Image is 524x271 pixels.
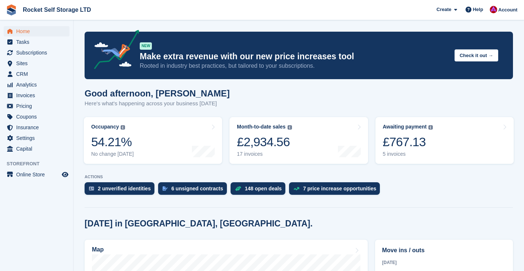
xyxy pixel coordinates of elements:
[303,186,376,191] div: 7 price increase opportunities
[92,246,104,253] h2: Map
[229,117,368,164] a: Month-to-date sales £2,934.56 17 invoices
[158,182,231,198] a: 6 unsigned contracts
[85,99,230,108] p: Here's what's happening across your business [DATE]
[383,151,433,157] div: 5 invoices
[91,124,119,130] div: Occupancy
[88,30,139,72] img: price-adjustments-announcement-icon-8257ccfd72463d97f412b2fc003d46551f7dbcb40ab6d574587a9cd5c0d94...
[20,4,94,16] a: Rocket Self Storage LTD
[16,69,60,79] span: CRM
[473,6,483,13] span: Help
[289,182,384,198] a: 7 price increase opportunities
[85,182,158,198] a: 2 unverified identities
[91,151,134,157] div: No change [DATE]
[85,175,513,179] p: ACTIONS
[85,88,230,98] h1: Good afternoon, [PERSON_NAME]
[91,134,134,149] div: 54.21%
[245,186,282,191] div: 148 open deals
[4,69,69,79] a: menu
[4,80,69,90] a: menu
[237,151,292,157] div: 17 invoices
[16,144,60,154] span: Capital
[16,122,60,133] span: Insurance
[85,219,313,229] h2: [DATE] in [GEOGRAPHIC_DATA], [GEOGRAPHIC_DATA].
[4,90,69,101] a: menu
[293,187,299,190] img: price_increase_opportunities-93ffe204e8149a01c8c9dc8f82e8f89637d9d84a8eef4429ea346261dce0b2c0.svg
[6,4,17,15] img: stora-icon-8386f47178a22dfd0bd8f6a31ec36ba5ce8667c1dd55bd0f319d3a0aa187defe.svg
[4,101,69,111] a: menu
[455,49,498,61] button: Check it out →
[382,259,506,266] div: [DATE]
[4,112,69,122] a: menu
[98,186,151,191] div: 2 unverified identities
[84,117,222,164] a: Occupancy 54.21% No change [DATE]
[237,134,292,149] div: £2,934.56
[375,117,514,164] a: Awaiting payment £767.13 5 invoices
[16,26,60,36] span: Home
[4,47,69,58] a: menu
[383,124,427,130] div: Awaiting payment
[4,133,69,143] a: menu
[235,186,241,191] img: deal-1b604bf984904fb50ccaf53a9ad4b4a5d6e5aea283cecdc64d6e3604feb123c2.svg
[4,144,69,154] a: menu
[121,125,125,130] img: icon-info-grey-7440780725fd019a000dd9b08b2336e03edf1995a4989e88bcd33f0948082b44.svg
[288,125,292,130] img: icon-info-grey-7440780725fd019a000dd9b08b2336e03edf1995a4989e88bcd33f0948082b44.svg
[16,58,60,68] span: Sites
[16,101,60,111] span: Pricing
[4,169,69,180] a: menu
[171,186,223,191] div: 6 unsigned contracts
[436,6,451,13] span: Create
[7,160,73,168] span: Storefront
[383,134,433,149] div: £767.13
[498,6,517,14] span: Account
[16,80,60,90] span: Analytics
[140,42,152,50] div: NEW
[163,186,168,191] img: contract_signature_icon-13c848040528278c33f63329250d36e43548de30e8caae1d1a13099fd9432cc5.svg
[89,186,94,191] img: verify_identity-adf6edd0f0f0b5bbfe63781bf79b02c33cf7c696d77639b501bdc392416b5a36.svg
[237,124,285,130] div: Month-to-date sales
[16,169,60,180] span: Online Store
[61,170,69,179] a: Preview store
[16,90,60,101] span: Invoices
[4,37,69,47] a: menu
[490,6,497,13] img: Lee Tresadern
[16,133,60,143] span: Settings
[428,125,433,130] img: icon-info-grey-7440780725fd019a000dd9b08b2336e03edf1995a4989e88bcd33f0948082b44.svg
[4,122,69,133] a: menu
[16,37,60,47] span: Tasks
[382,246,506,255] h2: Move ins / outs
[16,47,60,58] span: Subscriptions
[4,26,69,36] a: menu
[16,112,60,122] span: Coupons
[231,182,289,198] a: 148 open deals
[4,58,69,68] a: menu
[140,62,449,70] p: Rooted in industry best practices, but tailored to your subscriptions.
[140,51,449,62] p: Make extra revenue with our new price increases tool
